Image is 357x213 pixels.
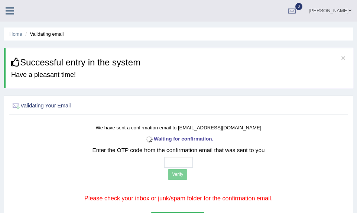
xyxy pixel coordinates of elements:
[11,71,347,79] h4: Have a pleasant time!
[39,194,318,203] p: Please check your inbox or junk/spam folder for the confirmation email.
[295,3,303,10] span: 0
[341,54,345,62] button: ×
[144,134,154,144] img: icon-progress-circle-small.gif
[11,101,219,111] h2: Validating Your Email
[9,31,22,37] a: Home
[144,136,214,142] b: Waiting for confirmation.
[23,30,64,38] li: Validating email
[39,147,318,154] h2: Enter the OTP code from the confirmation email that was sent to you
[95,125,261,130] small: We have sent a confirmation email to [EMAIL_ADDRESS][DOMAIN_NAME]
[11,58,347,67] h3: Successful entry in the system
